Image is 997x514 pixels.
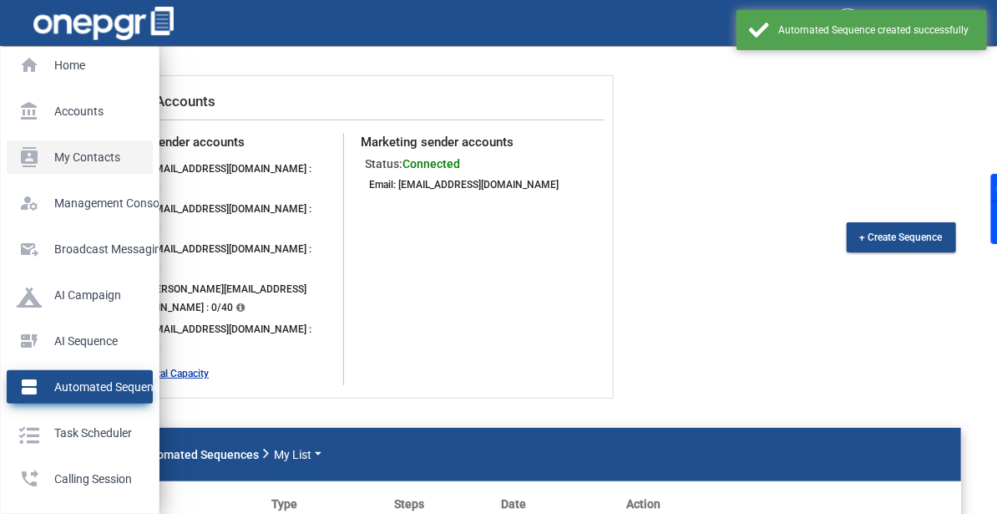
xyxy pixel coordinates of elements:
[124,197,337,237] div: [EMAIL_ADDRESS][DOMAIN_NAME] : 0/40
[367,175,567,195] div: Email: [EMAIL_ADDRESS][DOMAIN_NAME]
[17,374,136,399] p: Automated Sequences
[17,328,136,354] p: AI Sequence
[7,186,153,220] a: manage_accountsManagement Console
[7,370,153,404] a: view_agendaAutomated Sequences
[7,140,153,174] a: contactsMy Contacts
[860,232,943,243] span: + Create Sequence
[402,157,460,170] span: Connected
[124,237,337,277] div: [EMAIL_ADDRESS][DOMAIN_NAME] : 0/40
[7,278,153,312] a: AI Campaign
[7,462,153,496] a: phone_forwardedCalling Session
[124,318,337,358] div: [EMAIL_ADDRESS][DOMAIN_NAME] : 0/40
[7,416,153,450] a: Task Scheduler
[17,53,136,78] p: Home
[833,8,989,38] div: [PERSON_NAME]
[17,420,136,445] p: Task Scheduler
[7,94,153,128] a: account_balanceAccounts
[7,324,153,358] a: dynamic_formAI Sequence
[964,9,989,34] mat-icon: arrow_drop_down
[17,99,136,124] p: Accounts
[273,445,322,465] button: My List
[139,441,259,468] span: Automated Sequences
[365,157,402,170] span: Status:
[7,48,153,82] a: homeHome
[361,133,587,152] div: Marketing sender accounts
[847,222,956,252] button: + Create Sequence
[833,8,863,38] img: rajiv-profile.jpeg
[501,496,526,513] button: Change sorting for date
[124,157,337,197] div: [EMAIL_ADDRESS][DOMAIN_NAME] : 0/40
[122,366,339,381] div: View Total Capacity
[17,282,136,308] p: AI Campaign
[33,7,174,40] img: one-pgr-logo-white.svg
[17,466,136,491] p: Calling Session
[17,237,136,262] p: Broadcast messaging
[271,496,297,513] button: Change sorting for type
[7,232,153,266] a: outgoing_mailBroadcast messaging
[17,191,136,216] p: Management Console
[118,133,343,152] div: Sales sender accounts
[124,277,337,318] div: [PERSON_NAME][EMAIL_ADDRESS][DOMAIN_NAME] : 0/40
[101,84,604,120] div: Sender Accounts
[778,23,974,38] div: Automated Sequence created successfully
[17,145,136,170] p: My Contacts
